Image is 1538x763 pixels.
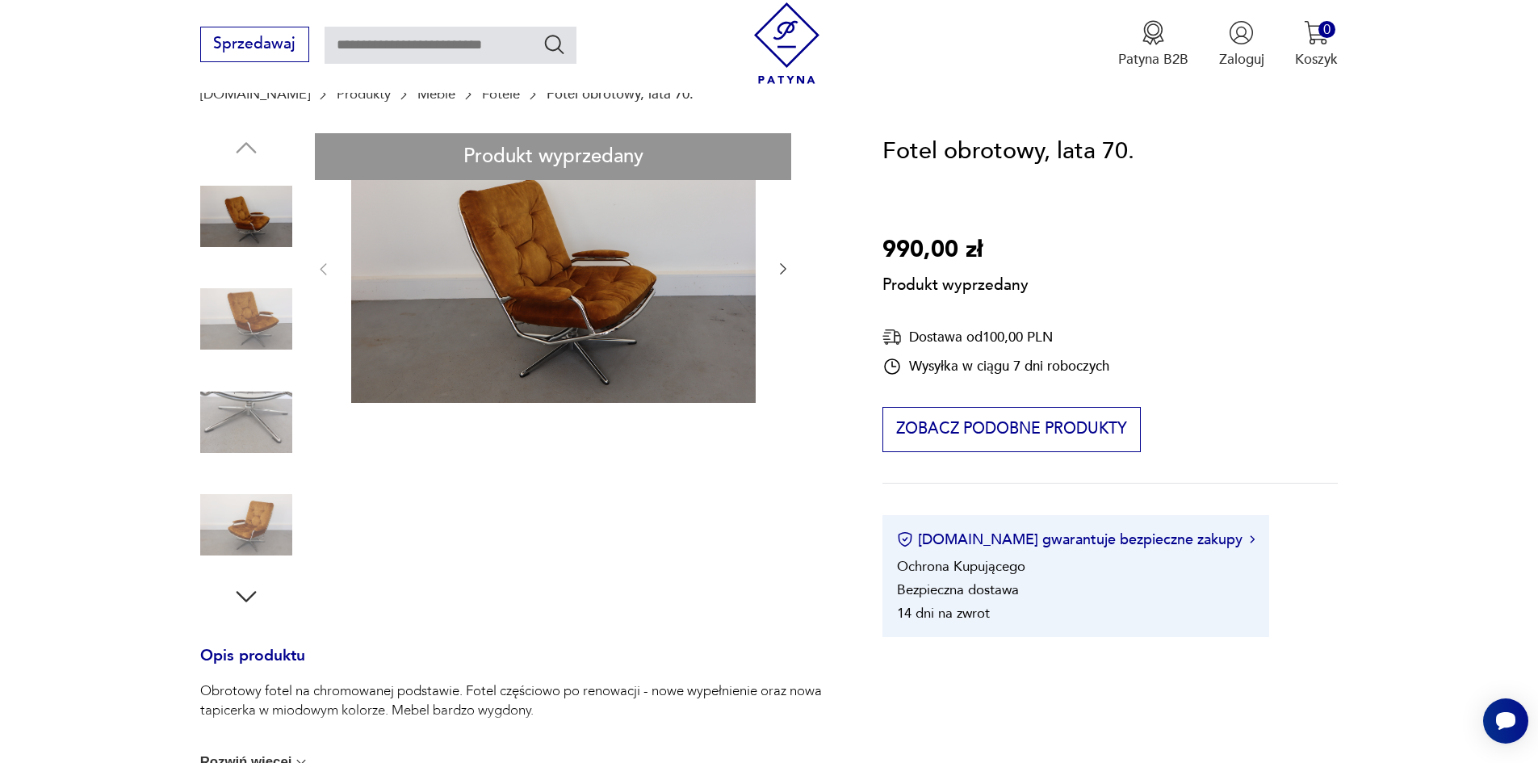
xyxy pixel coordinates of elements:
[882,327,902,347] img: Ikona dostawy
[482,86,520,102] a: Fotele
[882,269,1029,296] p: Produkt wyprzedany
[1118,20,1188,69] button: Patyna B2B
[746,2,828,84] img: Patyna - sklep z meblami i dekoracjami vintage
[882,327,1109,347] div: Dostawa od 100,00 PLN
[1219,50,1264,69] p: Zaloguj
[1250,535,1255,543] img: Ikona strzałki w prawo
[1483,698,1528,744] iframe: Smartsupp widget button
[200,27,309,62] button: Sprzedawaj
[1141,20,1166,45] img: Ikona medalu
[547,86,694,102] p: Fotel obrotowy, lata 70.
[200,681,836,720] p: Obrotowy fotel na chromowanej podstawie. Fotel częściowo po renowacji - nowe wypełnienie oraz now...
[882,357,1109,376] div: Wysyłka w ciągu 7 dni roboczych
[1118,20,1188,69] a: Ikona medaluPatyna B2B
[882,133,1134,170] h1: Fotel obrotowy, lata 70.
[897,604,990,623] li: 14 dni na zwrot
[1229,20,1254,45] img: Ikonka użytkownika
[882,232,1029,269] p: 990,00 zł
[1295,50,1338,69] p: Koszyk
[897,581,1019,599] li: Bezpieczna dostawa
[897,557,1025,576] li: Ochrona Kupującego
[337,86,391,102] a: Produkty
[897,531,913,547] img: Ikona certyfikatu
[200,39,309,52] a: Sprzedawaj
[200,86,310,102] a: [DOMAIN_NAME]
[882,407,1140,452] button: Zobacz podobne produkty
[417,86,455,102] a: Meble
[1318,21,1335,38] div: 0
[1295,20,1338,69] button: 0Koszyk
[1118,50,1188,69] p: Patyna B2B
[200,650,836,682] h3: Opis produktu
[897,530,1255,550] button: [DOMAIN_NAME] gwarantuje bezpieczne zakupy
[1304,20,1329,45] img: Ikona koszyka
[543,32,566,56] button: Szukaj
[1219,20,1264,69] button: Zaloguj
